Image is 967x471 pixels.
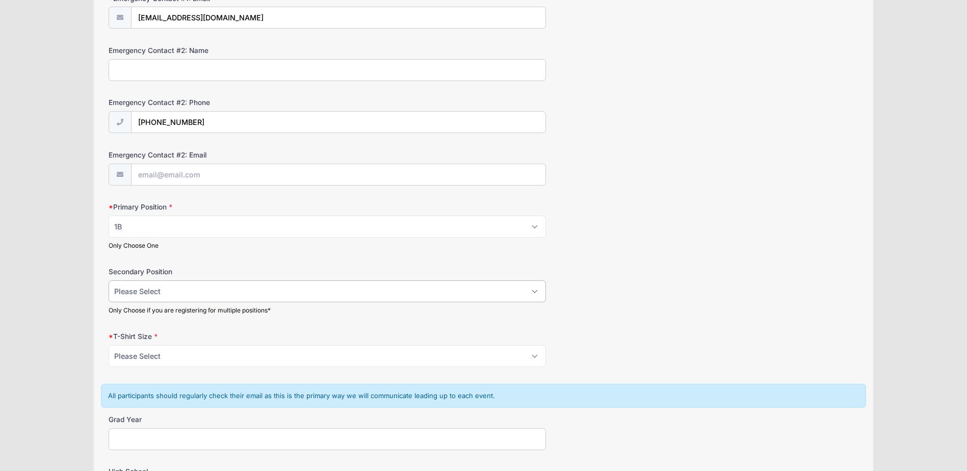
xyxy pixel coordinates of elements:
[109,45,358,56] label: Emergency Contact #2: Name
[109,414,358,425] label: Grad Year
[109,306,546,315] div: Only Choose if you are registering for multiple positions*
[131,7,546,29] input: email@email.com
[109,241,546,250] div: Only Choose One
[109,150,358,160] label: Emergency Contact #2: Email
[101,384,866,408] div: All participants should regularly check their email as this is the primary way we will communicat...
[131,111,546,133] input: (xxx) xxx-xxxx
[109,97,358,108] label: Emergency Contact #2: Phone
[109,331,358,342] label: T-Shirt Size
[131,164,546,186] input: email@email.com
[109,267,358,277] label: Secondary Position
[109,202,358,212] label: Primary Position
